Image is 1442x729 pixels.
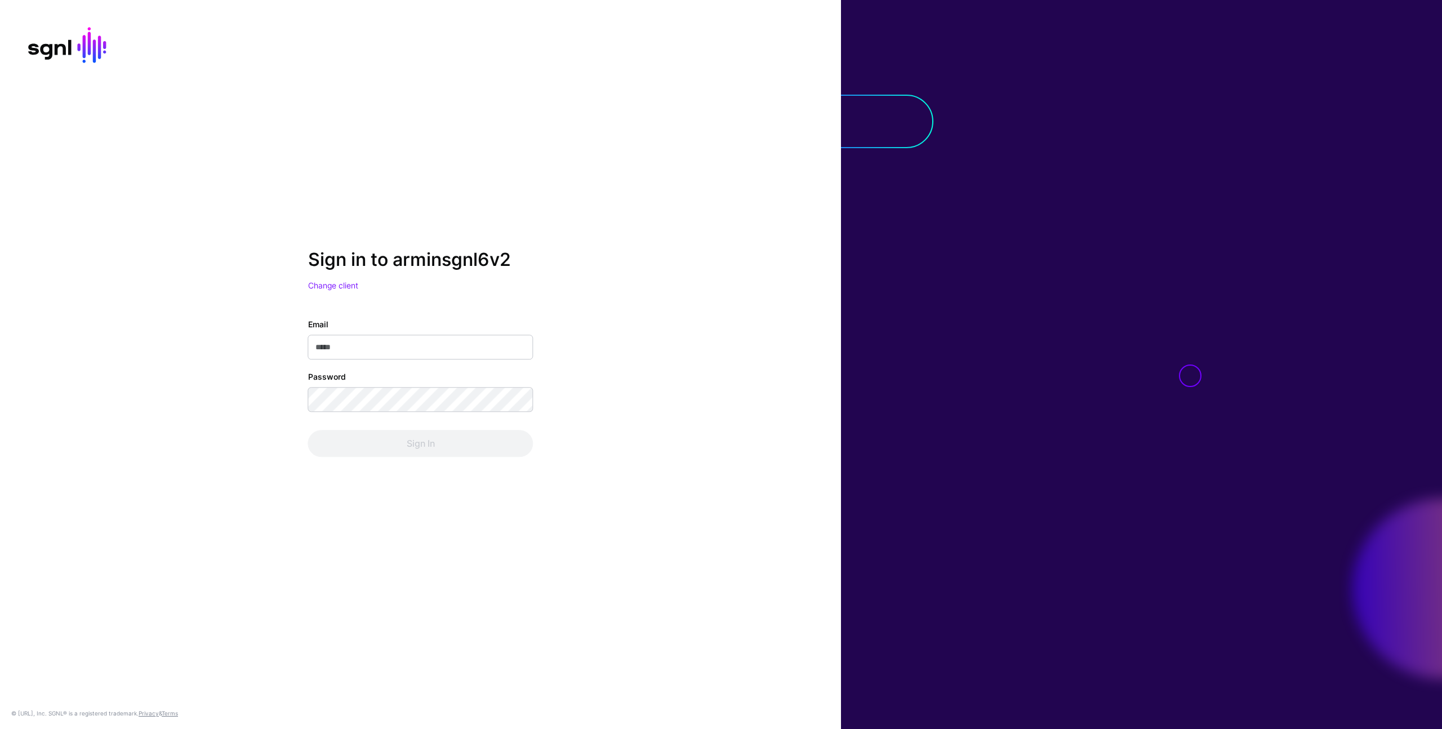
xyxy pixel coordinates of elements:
a: Terms [162,710,178,717]
label: Password [308,371,346,383]
h2: Sign in to arminsgnl6v2 [308,249,533,270]
label: Email [308,319,328,331]
a: Change client [308,281,358,291]
a: Privacy [139,710,159,717]
div: © [URL], Inc. SGNL® is a registered trademark. & [11,709,178,718]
